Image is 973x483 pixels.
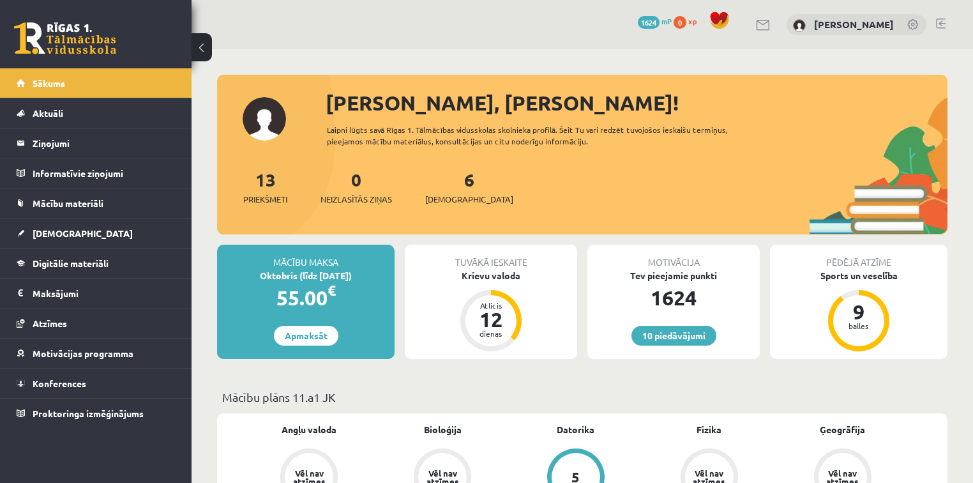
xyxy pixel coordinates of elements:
[33,348,133,359] span: Motivācijas programma
[33,77,65,89] span: Sākums
[770,269,947,353] a: Sports un veselība 9 balles
[424,423,462,436] a: Bioloģija
[17,369,176,398] a: Konferences
[472,309,510,330] div: 12
[638,16,660,29] span: 1624
[17,188,176,218] a: Mācību materiāli
[631,326,716,346] a: 10 piedāvājumi
[33,128,176,158] legend: Ziņojumi
[328,281,336,300] span: €
[327,124,765,147] div: Laipni lūgts savā Rīgas 1. Tālmācības vidusskolas skolnieka profilā. Šeit Tu vari redzēt tuvojošo...
[820,423,865,436] a: Ģeogrāfija
[472,302,510,309] div: Atlicis
[33,257,109,269] span: Digitālie materiāli
[33,408,144,419] span: Proktoringa izmēģinājums
[33,158,176,188] legend: Informatīvie ziņojumi
[425,193,513,206] span: [DEMOGRAPHIC_DATA]
[321,168,392,206] a: 0Neizlasītās ziņas
[17,218,176,248] a: [DEMOGRAPHIC_DATA]
[217,269,395,282] div: Oktobris (līdz [DATE])
[405,269,577,282] div: Krievu valoda
[587,269,760,282] div: Tev pieejamie punkti
[17,98,176,128] a: Aktuāli
[33,378,86,389] span: Konferences
[587,245,760,269] div: Motivācija
[33,197,103,209] span: Mācību materiāli
[17,309,176,338] a: Atzīmes
[840,322,878,330] div: balles
[17,128,176,158] a: Ziņojumi
[243,193,287,206] span: Priekšmeti
[770,245,947,269] div: Pēdējā atzīme
[326,88,947,118] div: [PERSON_NAME], [PERSON_NAME]!
[33,107,63,119] span: Aktuāli
[840,302,878,322] div: 9
[217,245,395,269] div: Mācību maksa
[814,18,894,31] a: [PERSON_NAME]
[17,158,176,188] a: Informatīvie ziņojumi
[793,19,806,32] img: Viktorija Bērziņa
[17,399,176,428] a: Proktoringa izmēģinājums
[697,423,721,436] a: Fizika
[14,22,116,54] a: Rīgas 1. Tālmācības vidusskola
[33,318,67,329] span: Atzīmes
[17,279,176,308] a: Maksājumi
[321,193,392,206] span: Neizlasītās ziņas
[17,68,176,98] a: Sākums
[472,330,510,337] div: dienas
[674,16,686,29] span: 0
[274,326,338,346] a: Apmaksāt
[17,249,176,278] a: Digitālie materiāli
[282,423,336,436] a: Angļu valoda
[674,16,703,26] a: 0 xp
[638,16,672,26] a: 1624 mP
[217,282,395,313] div: 55.00
[688,16,697,26] span: xp
[405,245,577,269] div: Tuvākā ieskaite
[222,388,942,406] p: Mācību plāns 11.a1 JK
[587,282,760,313] div: 1624
[33,279,176,308] legend: Maksājumi
[425,168,513,206] a: 6[DEMOGRAPHIC_DATA]
[661,16,672,26] span: mP
[405,269,577,353] a: Krievu valoda Atlicis 12 dienas
[33,227,133,239] span: [DEMOGRAPHIC_DATA]
[557,423,594,436] a: Datorika
[243,168,287,206] a: 13Priekšmeti
[770,269,947,282] div: Sports un veselība
[17,339,176,368] a: Motivācijas programma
